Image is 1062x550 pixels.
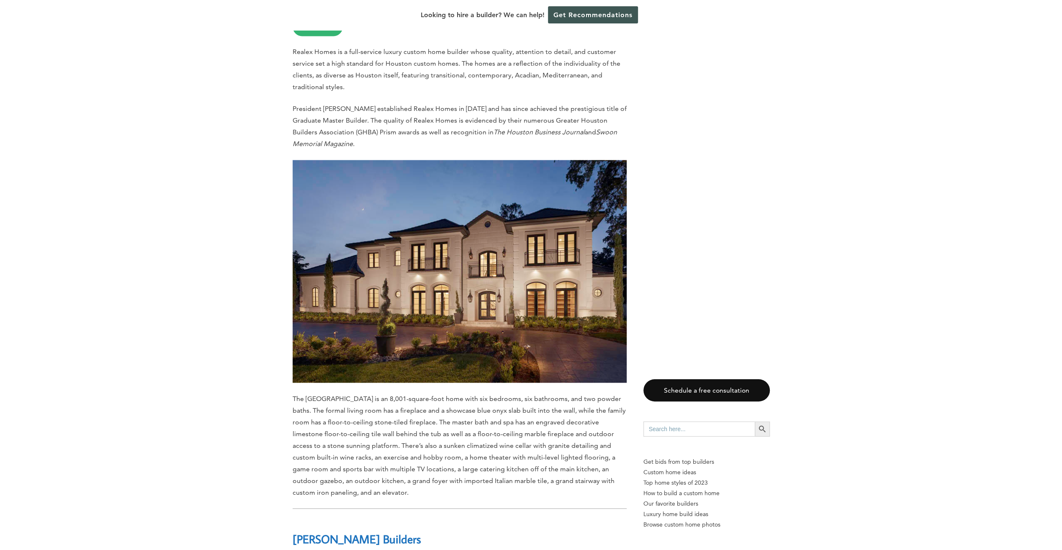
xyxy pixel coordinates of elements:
a: Our favorite builders [643,499,770,509]
a: Browse custom home photos [643,519,770,530]
a: Schedule a free consultation [643,379,770,401]
input: Search here... [643,421,755,437]
p: Get bids from top builders [643,457,770,467]
em: The Houston Business Journal [494,128,585,136]
p: President [PERSON_NAME] established Realex Homes in [DATE] and has since achieved the prestigious... [293,103,627,150]
p: The [GEOGRAPHIC_DATA] is an 8,001-square-foot home with six bedrooms, six bathrooms, and two powd... [293,393,627,498]
a: Get Recommendations [548,6,638,23]
a: How to build a custom home [643,488,770,499]
em: Swoon Memorial Magazine [293,128,617,148]
a: Custom home ideas [643,467,770,478]
svg: Search [758,424,767,434]
p: Realex Homes is a full-service luxury custom home builder whose quality, attention to detail, and... [293,46,627,93]
iframe: Drift Widget Chat Controller [901,490,1052,540]
b: [PERSON_NAME] Builders [293,531,421,546]
a: Luxury home build ideas [643,509,770,519]
a: Top home styles of 2023 [643,478,770,488]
